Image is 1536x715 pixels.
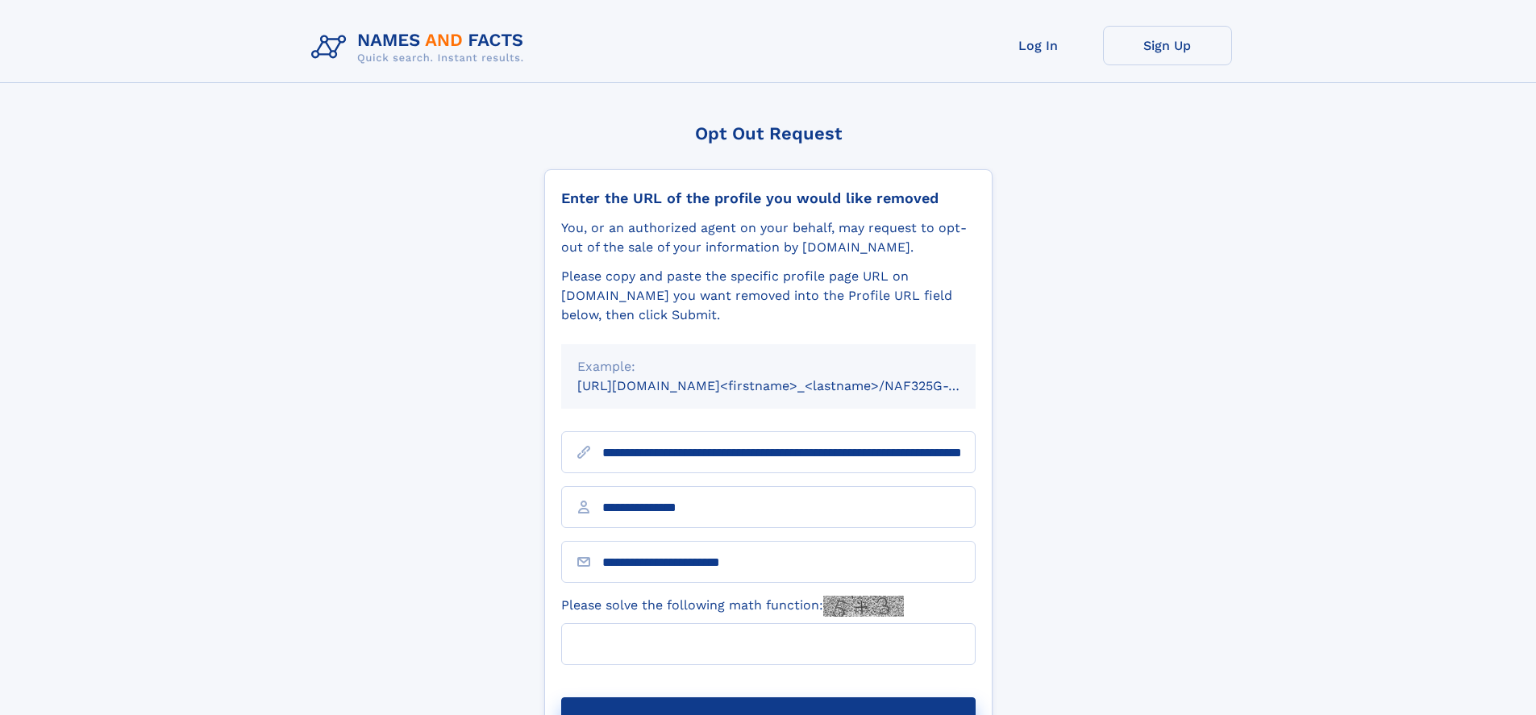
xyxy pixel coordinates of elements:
label: Please solve the following math function: [561,596,904,617]
div: Please copy and paste the specific profile page URL on [DOMAIN_NAME] you want removed into the Pr... [561,267,976,325]
a: Log In [974,26,1103,65]
div: You, or an authorized agent on your behalf, may request to opt-out of the sale of your informatio... [561,218,976,257]
div: Example: [577,357,959,376]
div: Opt Out Request [544,123,993,143]
div: Enter the URL of the profile you would like removed [561,189,976,207]
small: [URL][DOMAIN_NAME]<firstname>_<lastname>/NAF325G-xxxxxxxx [577,378,1006,393]
img: Logo Names and Facts [305,26,537,69]
a: Sign Up [1103,26,1232,65]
